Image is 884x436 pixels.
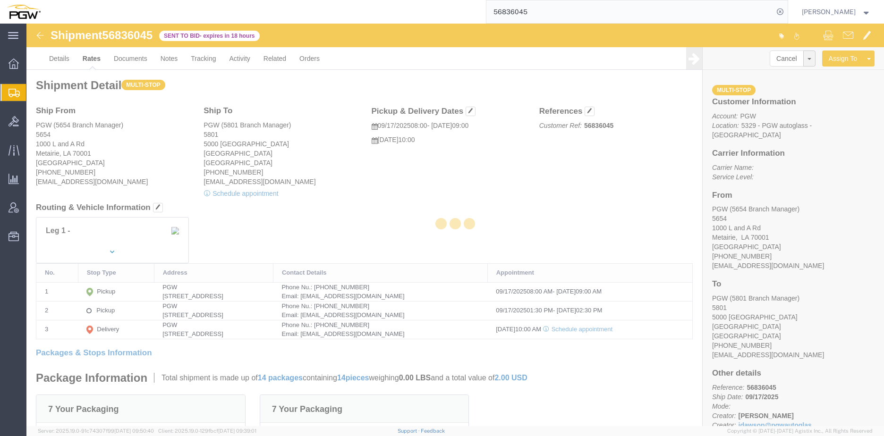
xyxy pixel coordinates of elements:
span: Server: 2025.19.0-91c74307f99 [38,428,154,434]
span: Copyright © [DATE]-[DATE] Agistix Inc., All Rights Reserved [727,427,873,435]
img: logo [7,5,41,19]
span: [DATE] 09:50:40 [114,428,154,434]
a: Support [398,428,421,434]
button: [PERSON_NAME] [801,6,871,17]
a: Feedback [421,428,445,434]
span: [DATE] 09:39:01 [218,428,256,434]
input: Search for shipment number, reference number [486,0,773,23]
span: Client: 2025.19.0-129fbcf [158,428,256,434]
span: Jesse Dawson [802,7,856,17]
